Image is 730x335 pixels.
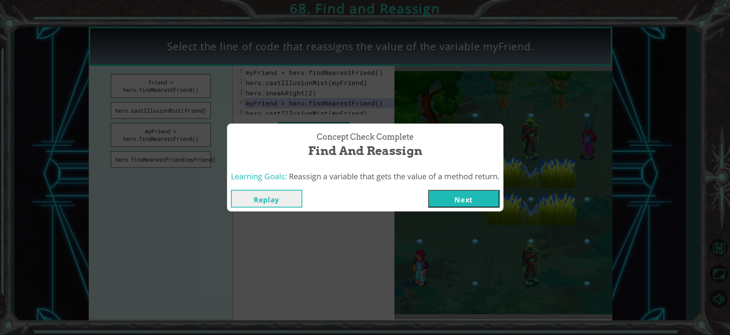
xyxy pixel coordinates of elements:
span: Learning Goals: [231,171,287,182]
span: Find and Reassign [308,142,422,159]
span: Reassign a variable that gets the value of a method return. [289,171,499,182]
button: Replay [231,190,302,208]
span: Concept Check Complete [317,131,414,143]
button: Next [428,190,499,208]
